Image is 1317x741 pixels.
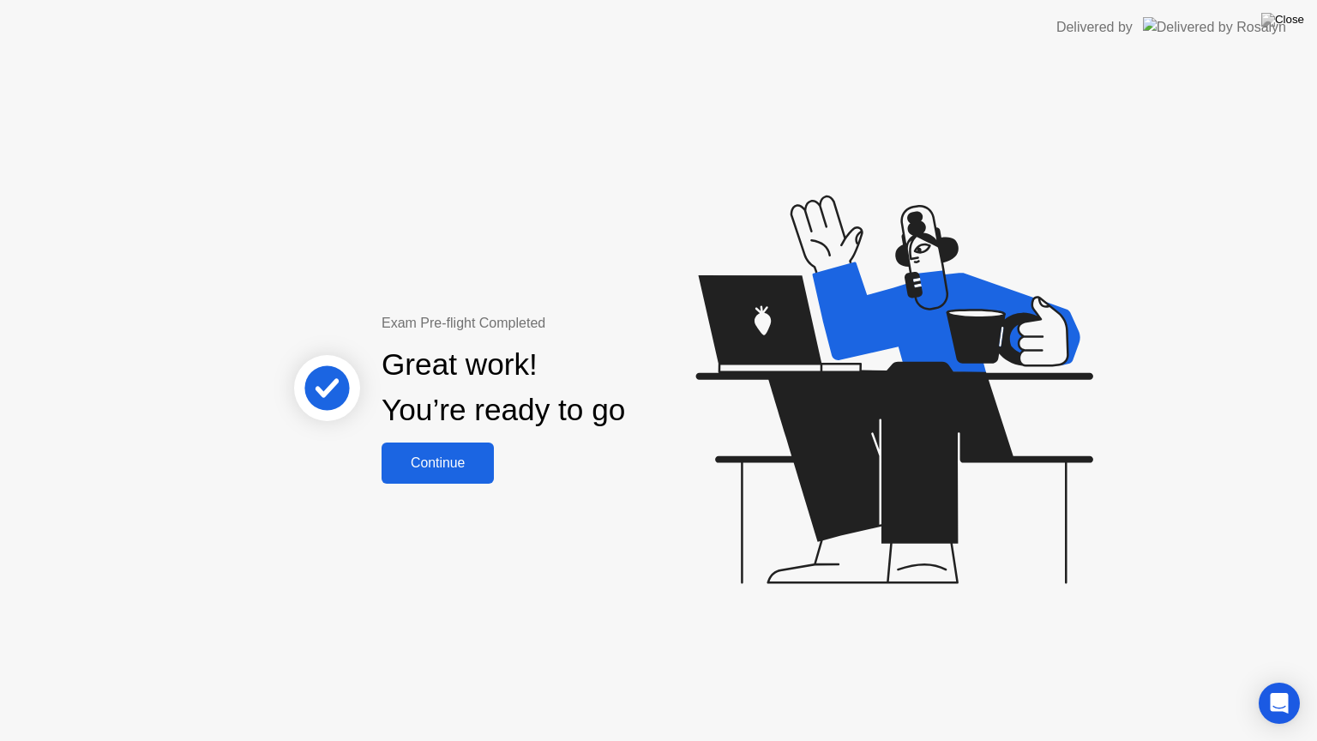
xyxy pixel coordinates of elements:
[1259,683,1300,724] div: Open Intercom Messenger
[382,342,625,433] div: Great work! You’re ready to go
[382,313,736,334] div: Exam Pre-flight Completed
[1143,17,1286,37] img: Delivered by Rosalyn
[382,443,494,484] button: Continue
[1056,17,1133,38] div: Delivered by
[1261,13,1304,27] img: Close
[387,455,489,471] div: Continue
